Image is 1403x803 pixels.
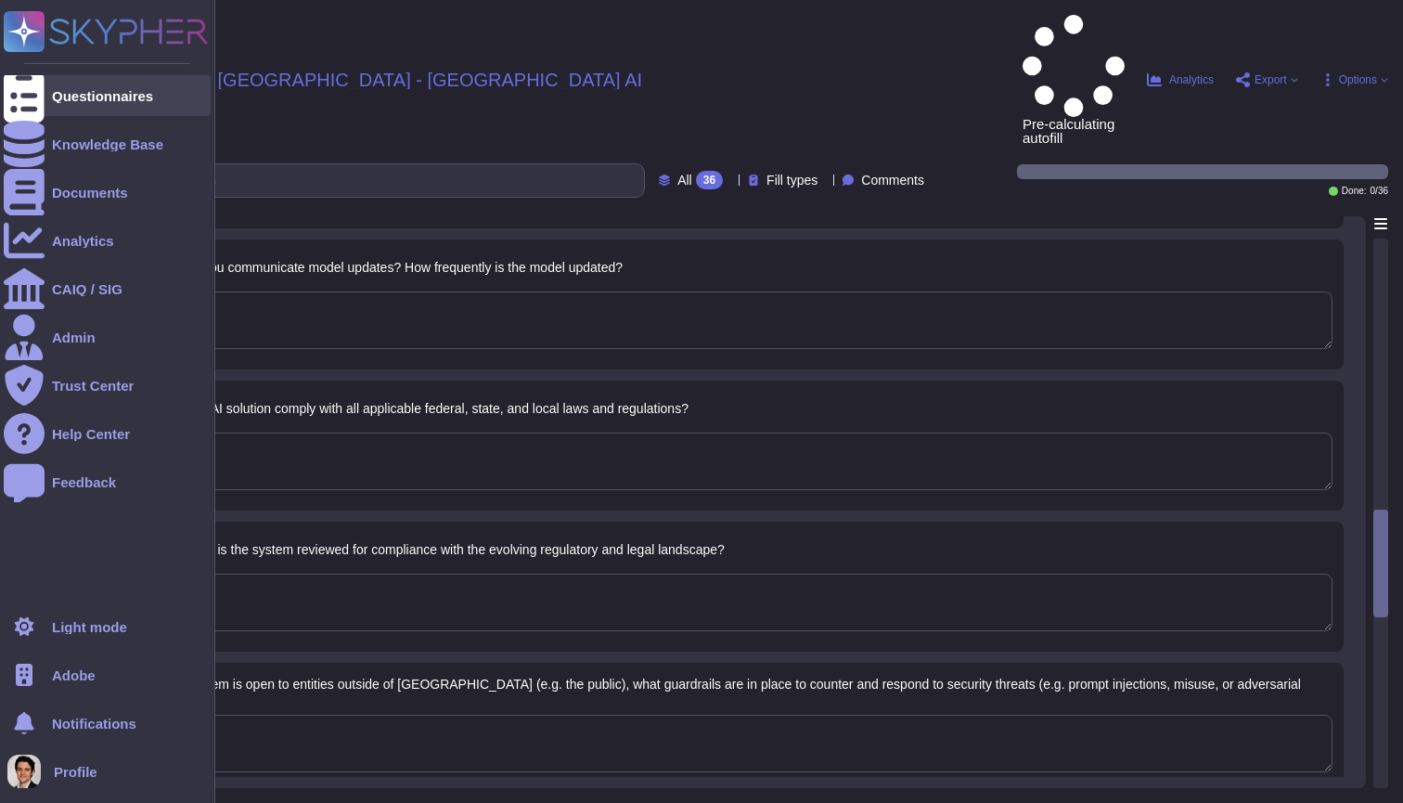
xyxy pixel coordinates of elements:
a: Admin [4,317,211,357]
span: 0 / 36 [1371,187,1388,196]
span: All [677,174,692,187]
span: How do you communicate model updates? How frequently is the model updated? [156,260,624,275]
span: Fill types [766,174,817,187]
span: Options [1339,74,1377,85]
div: Help Center [52,427,130,441]
a: Knowledge Base [4,123,211,164]
span: Analytics [1169,74,1214,85]
div: Questionnaires [52,89,153,103]
button: user [4,751,54,792]
button: Analytics [1147,72,1214,87]
a: Feedback [4,461,211,502]
span: Comments [861,174,924,187]
a: Trust Center [4,365,211,406]
span: Adobe [52,668,96,682]
span: [GEOGRAPHIC_DATA] - [GEOGRAPHIC_DATA] AI [218,71,643,89]
span: Notifications [52,717,136,731]
div: Documents [52,186,128,200]
a: Questionnaires [4,75,211,116]
a: Analytics [4,220,211,261]
span: Does the AI solution comply with all applicable federal, state, and local laws and regulations? [156,401,689,416]
span: Profile [54,765,97,779]
div: Analytics [52,234,114,248]
div: 36 [696,171,723,189]
a: Help Center [4,413,211,454]
div: Feedback [52,475,116,489]
div: Light mode [52,620,127,634]
div: Trust Center [52,379,134,393]
span: How often is the system reviewed for compliance with the evolving regulatory and legal landscape? [156,542,725,557]
a: Documents [4,172,211,213]
div: Admin [52,330,96,344]
img: user [7,755,41,788]
span: Done: [1342,187,1367,196]
div: CAIQ / SIG [52,282,122,296]
span: Export [1255,74,1287,85]
a: CAIQ / SIG [4,268,211,309]
span: Pre-calculating autofill [1023,15,1125,145]
span: If the system is open to entities outside of [GEOGRAPHIC_DATA] (e.g. the public), what guardrails... [156,677,1301,705]
input: Search by keywords [73,164,644,197]
div: Knowledge Base [52,137,163,151]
